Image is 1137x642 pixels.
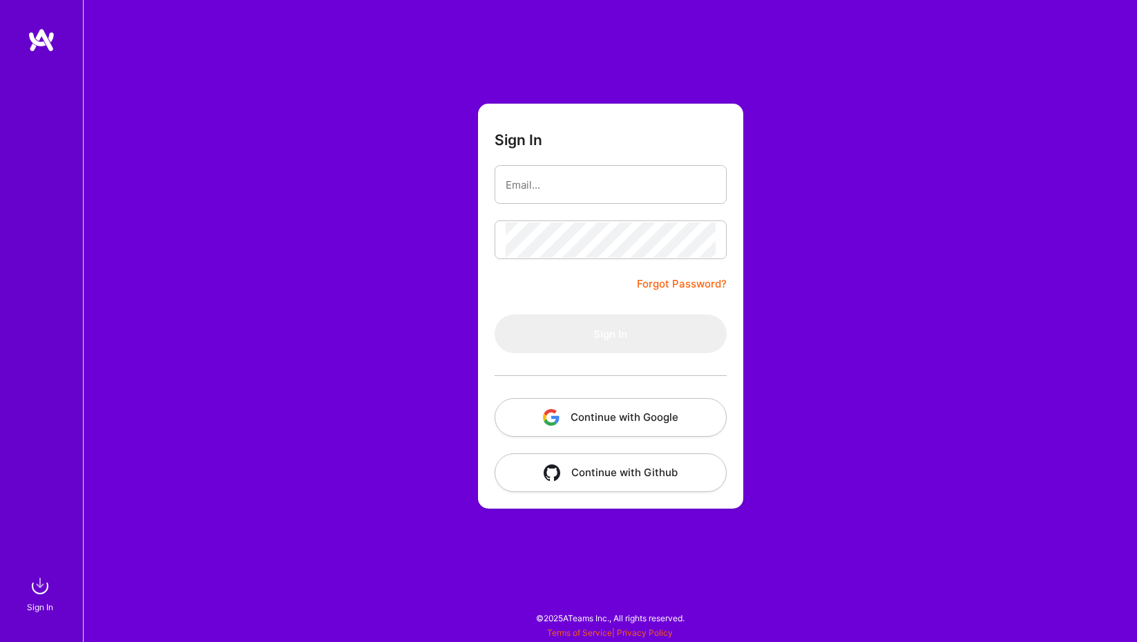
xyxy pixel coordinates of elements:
[28,28,55,53] img: logo
[27,600,53,614] div: Sign In
[544,464,560,481] img: icon
[26,572,54,600] img: sign in
[506,167,716,202] input: Email...
[495,398,727,437] button: Continue with Google
[547,627,673,638] span: |
[547,627,612,638] a: Terms of Service
[495,453,727,492] button: Continue with Github
[637,276,727,292] a: Forgot Password?
[29,572,54,614] a: sign inSign In
[495,314,727,353] button: Sign In
[617,627,673,638] a: Privacy Policy
[543,409,560,426] img: icon
[83,601,1137,635] div: © 2025 ATeams Inc., All rights reserved.
[495,131,542,149] h3: Sign In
